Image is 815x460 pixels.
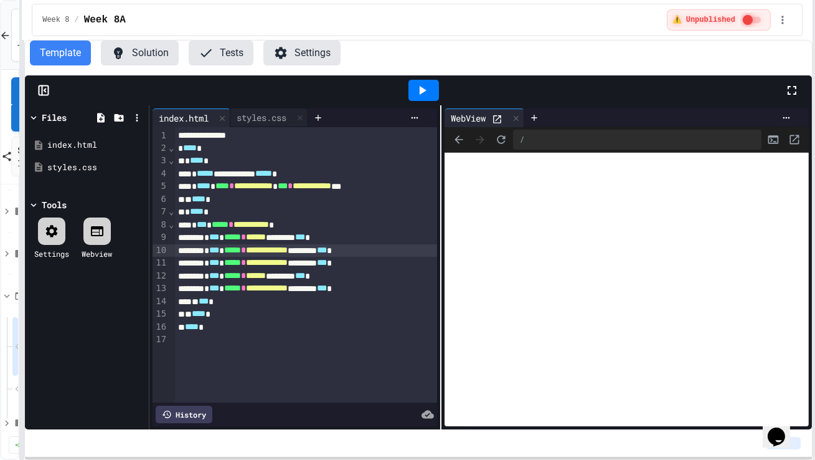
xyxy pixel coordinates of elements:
[42,15,69,25] span: Week 8
[84,12,126,27] span: Week 8A
[763,410,803,448] iframe: chat widget
[18,16,45,55] span: Back to Teams
[11,137,32,176] a: Share Items
[9,436,62,454] a: Publish
[672,15,735,25] span: ⚠️ Unpublished
[11,9,32,62] button: Back to Teams
[74,15,78,25] span: /
[667,9,771,31] div: ⚠️ Students cannot see this content! Click the toggle to publish it and make it visible to your c...
[47,161,144,174] div: styles.css
[47,139,144,151] div: index.html
[11,77,31,132] a: Add New Item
